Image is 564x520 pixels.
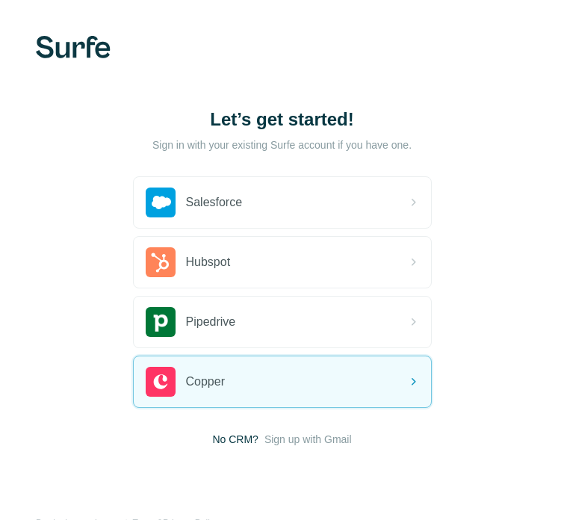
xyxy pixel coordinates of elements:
img: hubspot's logo [146,247,176,277]
p: Sign in with your existing Surfe account if you have one. [152,137,412,152]
img: salesforce's logo [146,188,176,217]
button: Sign up with Gmail [264,432,352,447]
span: Salesforce [186,194,243,211]
h1: Let’s get started! [133,108,432,131]
img: copper's logo [146,367,176,397]
span: Hubspot [186,253,231,271]
span: Copper [186,373,225,391]
img: Surfe's logo [36,36,111,58]
span: No CRM? [212,432,258,447]
img: pipedrive's logo [146,307,176,337]
span: Pipedrive [186,313,236,331]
